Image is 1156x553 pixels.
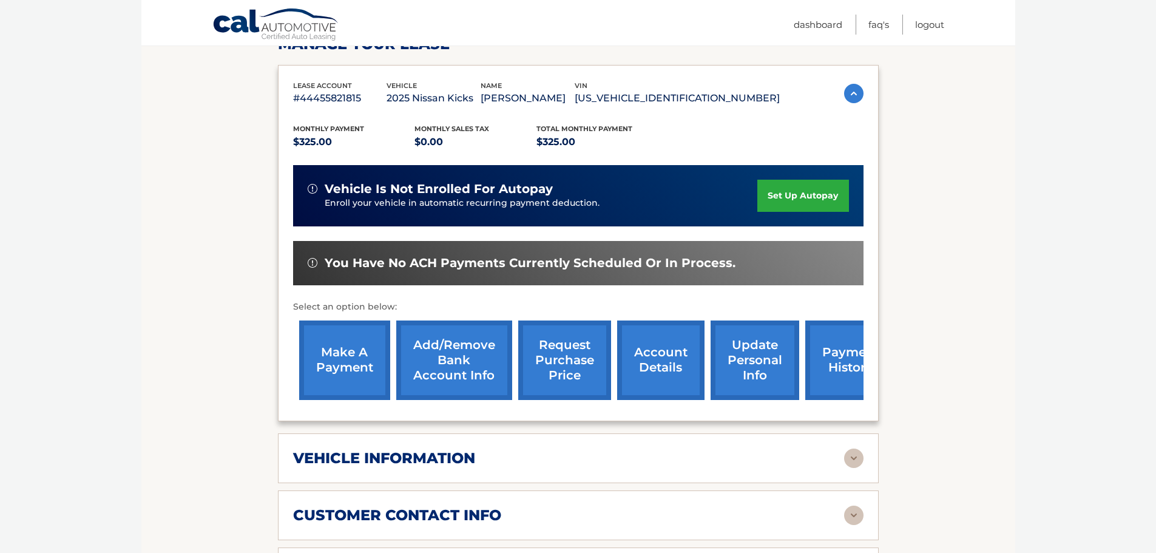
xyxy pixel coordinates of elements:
[711,321,799,400] a: update personal info
[844,506,864,525] img: accordion-rest.svg
[325,256,735,271] span: You have no ACH payments currently scheduled or in process.
[414,124,489,133] span: Monthly sales Tax
[308,258,317,268] img: alert-white.svg
[396,321,512,400] a: Add/Remove bank account info
[805,321,896,400] a: payment history
[794,15,842,35] a: Dashboard
[387,90,481,107] p: 2025 Nissan Kicks
[536,134,658,151] p: $325.00
[293,134,415,151] p: $325.00
[414,134,536,151] p: $0.00
[212,8,340,43] a: Cal Automotive
[293,90,387,107] p: #44455821815
[915,15,944,35] a: Logout
[387,81,417,90] span: vehicle
[308,184,317,194] img: alert-white.svg
[293,300,864,314] p: Select an option below:
[844,449,864,468] img: accordion-rest.svg
[844,84,864,103] img: accordion-active.svg
[293,124,364,133] span: Monthly Payment
[481,90,575,107] p: [PERSON_NAME]
[617,321,705,400] a: account details
[868,15,889,35] a: FAQ's
[757,180,848,212] a: set up autopay
[325,182,553,197] span: vehicle is not enrolled for autopay
[293,506,501,524] h2: customer contact info
[293,81,352,90] span: lease account
[575,90,780,107] p: [US_VEHICLE_IDENTIFICATION_NUMBER]
[481,81,502,90] span: name
[536,124,632,133] span: Total Monthly Payment
[299,321,390,400] a: make a payment
[293,449,475,467] h2: vehicle information
[518,321,611,400] a: request purchase price
[325,197,758,210] p: Enroll your vehicle in automatic recurring payment deduction.
[575,81,587,90] span: vin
